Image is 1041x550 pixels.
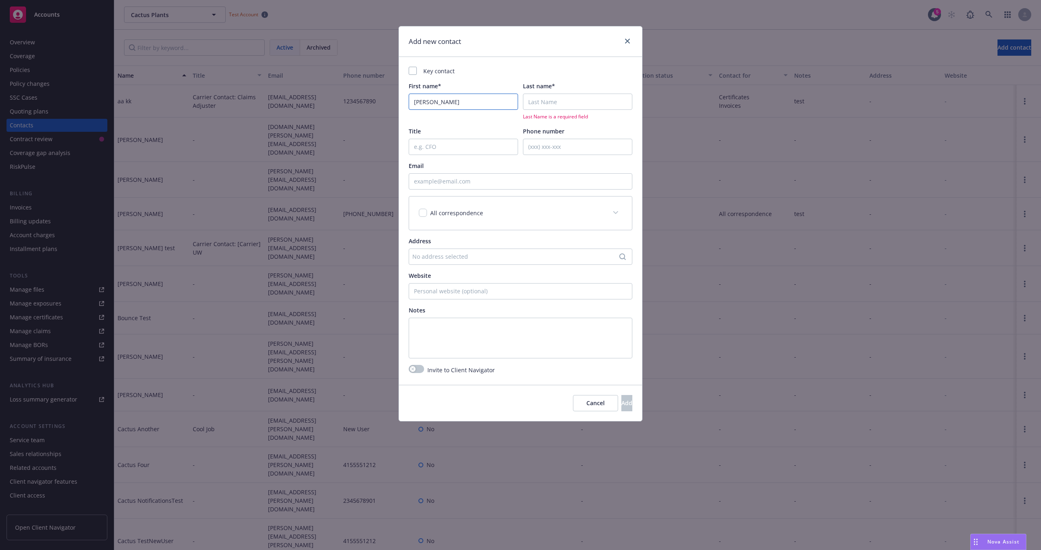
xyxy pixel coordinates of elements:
[573,395,618,411] button: Cancel
[409,162,424,170] span: Email
[409,82,441,90] span: First name*
[409,196,632,230] div: All correspondence
[430,209,483,217] span: All correspondence
[523,82,555,90] span: Last name*
[409,139,518,155] input: e.g. CFO
[623,36,632,46] a: close
[619,253,626,260] svg: Search
[621,399,632,407] span: Add
[523,127,564,135] span: Phone number
[621,395,632,411] button: Add
[409,127,421,135] span: Title
[586,399,605,407] span: Cancel
[971,534,981,550] div: Drag to move
[409,272,431,279] span: Website
[427,366,495,374] span: Invite to Client Navigator
[409,67,632,75] div: Key contact
[409,36,461,47] h1: Add new contact
[523,139,632,155] input: (xxx) xxx-xxx
[987,538,1019,545] span: Nova Assist
[523,113,632,120] span: Last Name is a required field
[409,306,425,314] span: Notes
[970,534,1026,550] button: Nova Assist
[409,249,632,265] button: No address selected
[523,94,632,110] input: Last Name
[409,237,431,245] span: Address
[409,94,518,110] input: First Name
[409,173,632,190] input: example@email.com
[412,252,621,261] div: No address selected
[409,283,632,299] input: Personal website (optional)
